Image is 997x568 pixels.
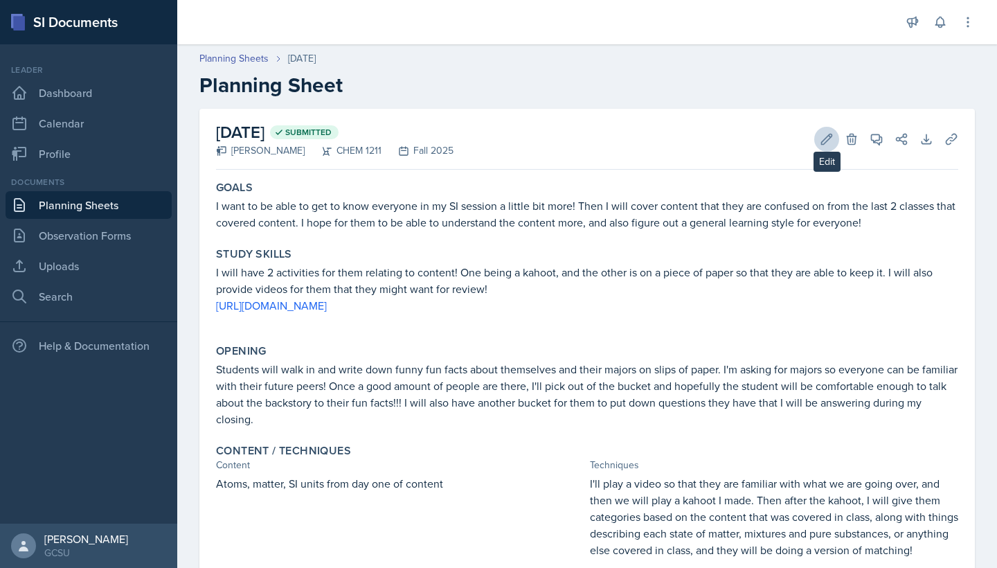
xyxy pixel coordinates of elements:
[305,143,381,158] div: CHEM 1211
[6,283,172,310] a: Search
[216,247,292,261] label: Study Skills
[199,51,269,66] a: Planning Sheets
[44,532,128,546] div: [PERSON_NAME]
[216,197,958,231] p: I want to be able to get to know everyone in my SI session a little bit more! Then I will cover c...
[6,191,172,219] a: Planning Sheets
[216,475,584,492] p: Atoms, matter, SI units from day one of content
[216,344,267,358] label: Opening
[199,73,975,98] h2: Planning Sheet
[285,127,332,138] span: Submitted
[6,79,172,107] a: Dashboard
[590,475,958,558] p: I'll play a video so that they are familiar with what we are going over, and then we will play a ...
[216,181,253,195] label: Goals
[6,140,172,168] a: Profile
[381,143,453,158] div: Fall 2025
[216,361,958,427] p: Students will walk in and write down funny fun facts about themselves and their majors on slips o...
[814,127,839,152] button: Edit
[6,332,172,360] div: Help & Documentation
[6,252,172,280] a: Uploads
[6,222,172,249] a: Observation Forms
[6,109,172,137] a: Calendar
[44,546,128,560] div: GCSU
[288,51,316,66] div: [DATE]
[6,176,172,188] div: Documents
[216,298,327,313] a: [URL][DOMAIN_NAME]
[216,264,958,297] p: I will have 2 activities for them relating to content! One being a kahoot, and the other is on a ...
[216,120,453,145] h2: [DATE]
[6,64,172,76] div: Leader
[216,143,305,158] div: [PERSON_NAME]
[590,458,958,472] div: Techniques
[216,444,351,458] label: Content / Techniques
[216,458,584,472] div: Content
